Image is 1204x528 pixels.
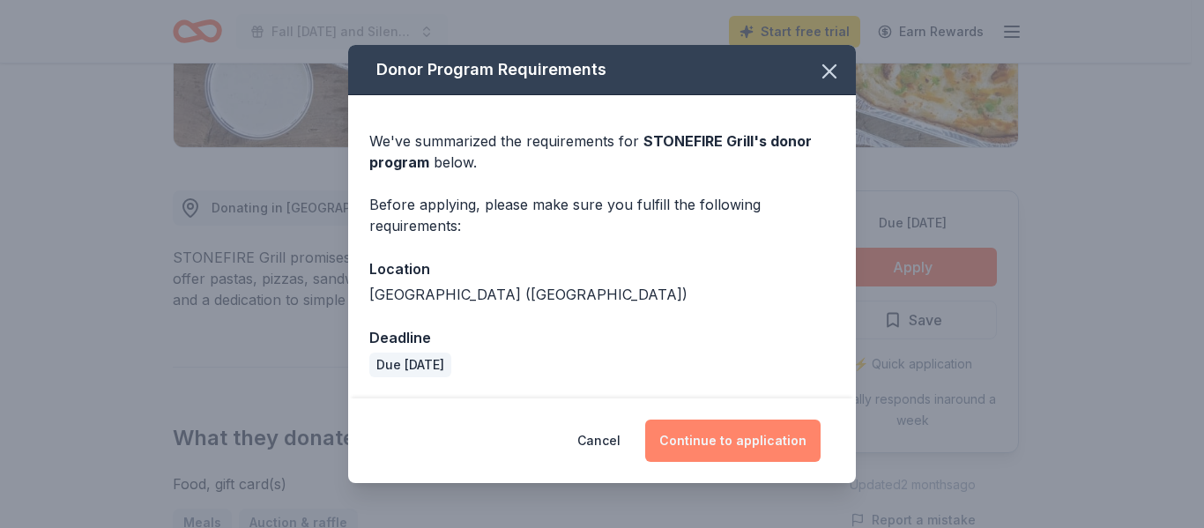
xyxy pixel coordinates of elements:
[369,194,835,236] div: Before applying, please make sure you fulfill the following requirements:
[369,326,835,349] div: Deadline
[369,257,835,280] div: Location
[369,353,451,377] div: Due [DATE]
[369,130,835,173] div: We've summarized the requirements for below.
[348,45,856,95] div: Donor Program Requirements
[369,284,835,305] div: [GEOGRAPHIC_DATA] ([GEOGRAPHIC_DATA])
[645,420,821,462] button: Continue to application
[577,420,621,462] button: Cancel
